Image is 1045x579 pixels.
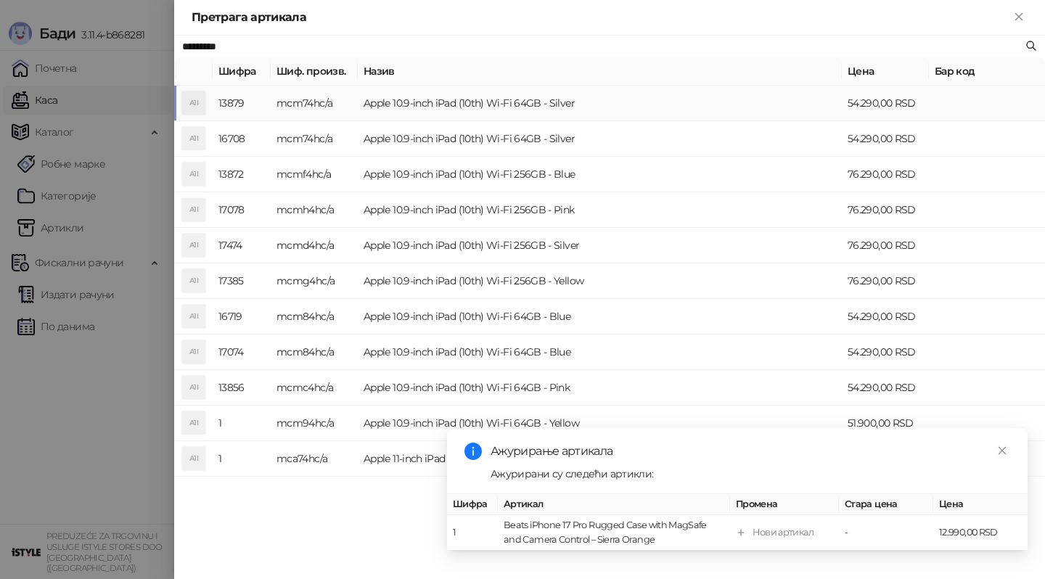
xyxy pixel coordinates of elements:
th: Цена [933,494,1028,515]
td: 1 [213,441,271,477]
th: Шифра [447,494,498,515]
div: A1I [182,127,205,150]
th: Бар код [929,57,1045,86]
div: A1I [182,411,205,435]
div: A1I [182,376,205,399]
td: Apple 10.9-inch iPad (10th) Wi-Fi 256GB - Yellow [358,263,842,299]
td: Apple 10.9-inch iPad (10th) Wi-Fi 256GB - Pink [358,192,842,228]
td: Apple 11-inch iPad Air (M3) Wi-Fi 512GB - Space Grey [358,441,842,477]
td: mca74hc/a [271,441,358,477]
th: Промена [730,494,839,515]
td: mcm84hc/a [271,299,358,334]
div: A1I [182,91,205,115]
td: 12.990,00 RSD [933,515,1028,551]
td: Apple 10.9-inch iPad (10th) Wi-Fi 64GB - Silver [358,121,842,157]
div: A1I [182,163,205,186]
td: mcmd4hc/a [271,228,358,263]
td: 17074 [213,334,271,370]
td: 54.290,00 RSD [842,86,929,121]
td: 1 [213,406,271,441]
div: Ажурирање артикала [491,443,1010,460]
th: Стара цена [839,494,933,515]
td: Apple 10.9-inch iPad (10th) Wi-Fi 64GB - Silver [358,86,842,121]
div: A1I [182,447,205,470]
th: Артикал [498,494,730,515]
th: Шиф. произв. [271,57,358,86]
div: A1I [182,305,205,328]
button: Close [1010,9,1028,26]
div: Претрага артикала [192,9,1010,26]
td: 17385 [213,263,271,299]
th: Шифра [213,57,271,86]
td: mcmh4hc/a [271,192,358,228]
td: 54.290,00 RSD [842,121,929,157]
div: Нови артикал [753,525,814,540]
td: Apple 10.9-inch iPad (10th) Wi-Fi 256GB - Blue [358,157,842,192]
td: 13856 [213,370,271,406]
td: 76.290,00 RSD [842,192,929,228]
div: A1I [182,269,205,292]
td: Apple 10.9-inch iPad (10th) Wi-Fi 64GB - Blue [358,299,842,334]
td: 17078 [213,192,271,228]
td: 54.290,00 RSD [842,299,929,334]
td: Apple 10.9-inch iPad (10th) Wi-Fi 256GB - Silver [358,228,842,263]
div: A1I [182,340,205,364]
td: 13879 [213,86,271,121]
td: 54.290,00 RSD [842,334,929,370]
div: Ажурирани су следећи артикли: [491,466,1010,482]
span: info-circle [464,443,482,460]
td: 76.290,00 RSD [842,263,929,299]
td: 17474 [213,228,271,263]
span: close [997,445,1007,456]
td: 76.290,00 RSD [842,228,929,263]
td: 1 [447,515,498,551]
a: Close [994,443,1010,459]
td: 51.900,00 RSD [842,406,929,441]
td: mcm74hc/a [271,86,358,121]
td: mcmg4hc/a [271,263,358,299]
th: Цена [842,57,929,86]
div: A1I [182,198,205,221]
td: mcm94hc/a [271,406,358,441]
td: 76.290,00 RSD [842,157,929,192]
td: mcm84hc/a [271,334,358,370]
td: mcmc4hc/a [271,370,358,406]
th: Назив [358,57,842,86]
td: - [839,515,933,551]
td: Beats iPhone 17 Pro Rugged Case with MagSafe and Camera Control – Sierra Orange [498,515,730,551]
td: mcmf4hc/a [271,157,358,192]
td: Apple 10.9-inch iPad (10th) Wi-Fi 64GB - Blue [358,334,842,370]
td: Apple 10.9-inch iPad (10th) Wi-Fi 64GB - Pink [358,370,842,406]
td: 54.290,00 RSD [842,370,929,406]
td: 16719 [213,299,271,334]
td: mcm74hc/a [271,121,358,157]
td: Apple 10.9-inch iPad (10th) Wi-Fi 64GB - Yellow [358,406,842,441]
td: 16708 [213,121,271,157]
div: A1I [182,234,205,257]
td: 13872 [213,157,271,192]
